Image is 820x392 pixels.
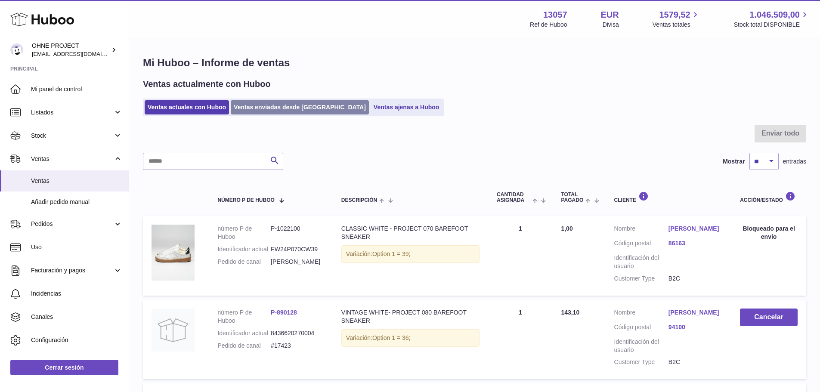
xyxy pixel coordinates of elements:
dd: P-1022100 [271,225,324,241]
h1: Mi Huboo – Informe de ventas [143,56,806,70]
span: Stock [31,132,113,140]
a: P-890128 [271,309,297,316]
dt: Nombre [614,225,668,235]
div: OHNE PROJECT [32,42,109,58]
dt: Identificación del usuario [614,254,668,270]
span: Descripción [341,198,377,203]
span: [EMAIL_ADDRESS][DOMAIN_NAME] [32,50,127,57]
a: 94100 [668,323,723,331]
a: Ventas ajenas a Huboo [371,100,442,114]
span: 1579,52 [659,9,690,21]
div: Divisa [603,21,619,29]
td: 1 [488,300,552,379]
label: Mostrar [723,157,745,166]
span: Cantidad ASIGNADA [497,192,530,203]
div: CLASSIC WHITE - PROJECT 070 BAREFOOT SNEAKER [341,225,480,241]
dt: Pedido de canal [217,258,271,266]
a: [PERSON_NAME] [668,225,723,233]
a: Ventas actuales con Huboo [145,100,229,114]
dt: Customer Type [614,275,668,283]
span: Ventas totales [653,21,700,29]
span: Ventas [31,155,113,163]
span: Añadir pedido manual [31,198,122,206]
span: Stock total DISPONIBLE [734,21,810,29]
dt: número P de Huboo [217,309,271,325]
div: Variación: [341,329,480,347]
span: Option 1 = 39; [372,250,410,257]
dt: Identificador actual [217,329,271,337]
dd: FW24P070CW39 [271,245,324,253]
dt: Identificador actual [217,245,271,253]
span: 1.046.509,00 [749,9,800,21]
span: entradas [783,157,806,166]
span: Total pagado [561,192,583,203]
span: Option 1 = 36; [372,334,410,341]
a: 86163 [668,239,723,247]
dd: [PERSON_NAME] [271,258,324,266]
span: Ventas [31,177,122,185]
dt: Código postal [614,239,668,250]
img: internalAdmin-13057@internal.huboo.com [10,43,23,56]
dd: B2C [668,275,723,283]
a: Cerrar sesión [10,360,118,375]
button: Cancelar [740,309,798,326]
dt: Pedido de canal [217,342,271,350]
a: [PERSON_NAME] [668,309,723,317]
img: CLASSIC_WHITE_WEB.jpg [152,225,195,281]
dd: #17423 [271,342,324,350]
img: no-photo.jpg [152,309,195,352]
dd: 8436620270004 [271,329,324,337]
span: Configuración [31,336,122,344]
div: Bloqueado para el envío [740,225,798,241]
a: Ventas enviadas desde [GEOGRAPHIC_DATA] [231,100,369,114]
dt: Customer Type [614,358,668,366]
div: Cliente [614,191,723,203]
span: 1,00 [561,225,572,232]
span: Uso [31,243,122,251]
span: 143,10 [561,309,579,316]
strong: 13057 [543,9,567,21]
a: 1579,52 Ventas totales [653,9,700,29]
a: 1.046.509,00 Stock total DISPONIBLE [734,9,810,29]
div: VINTAGE WHITE- PROJECT 080 BAREFOOT SNEAKER [341,309,480,325]
td: 1 [488,216,552,295]
div: Ref de Huboo [530,21,567,29]
span: número P de Huboo [217,198,274,203]
span: Facturación y pagos [31,266,113,275]
strong: EUR [601,9,619,21]
h2: Ventas actualmente con Huboo [143,78,271,90]
span: Mi panel de control [31,85,122,93]
span: Listados [31,108,113,117]
span: Incidencias [31,290,122,298]
dt: Nombre [614,309,668,319]
dt: Código postal [614,323,668,333]
span: Canales [31,313,122,321]
dt: número P de Huboo [217,225,271,241]
dd: B2C [668,358,723,366]
span: Pedidos [31,220,113,228]
div: Acción/Estado [740,191,798,203]
div: Variación: [341,245,480,263]
dt: Identificación del usuario [614,338,668,354]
